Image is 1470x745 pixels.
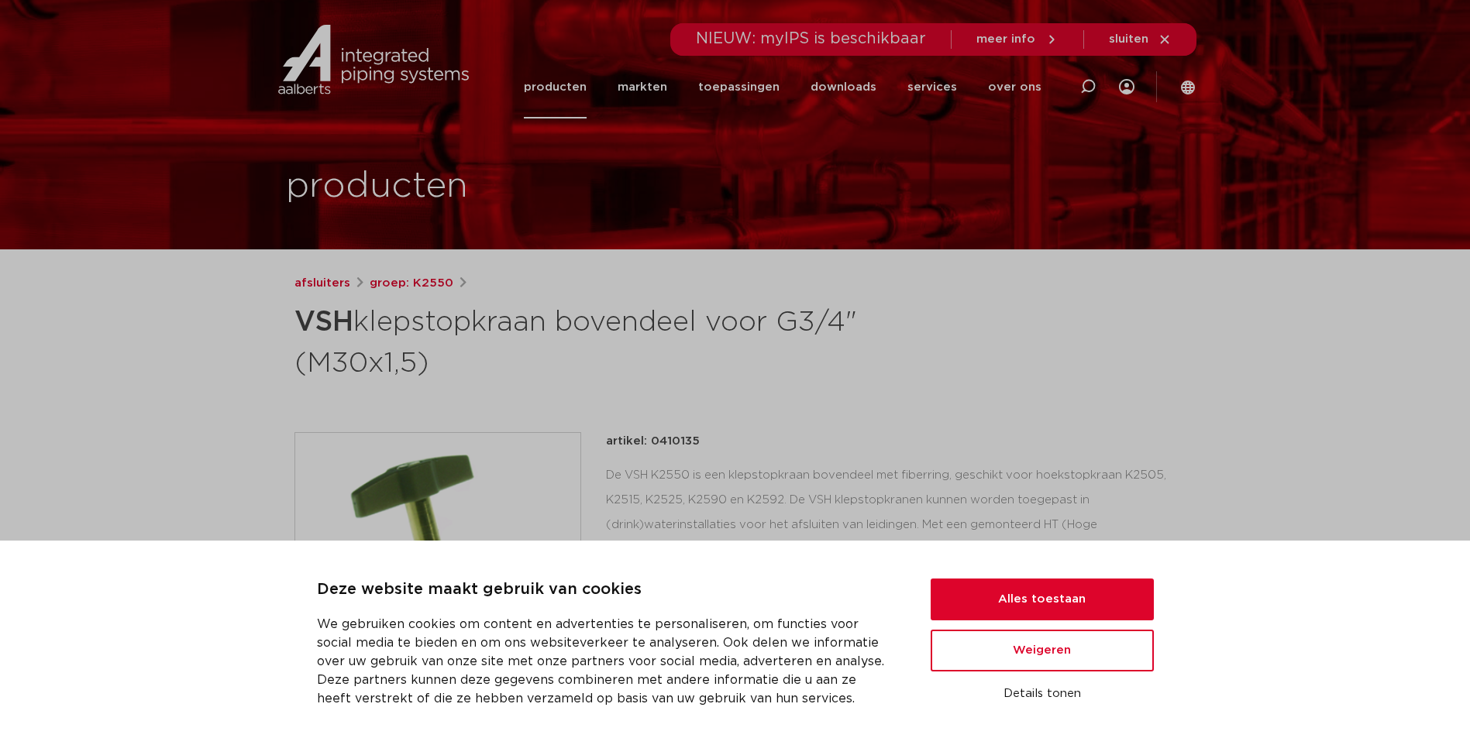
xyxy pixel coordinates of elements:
a: markten [618,56,667,118]
p: Deze website maakt gebruik van cookies [317,578,893,603]
h1: klepstopkraan bovendeel voor G3/4" (M30x1,5) [294,299,876,383]
strong: VSH [294,308,353,336]
a: meer info [976,33,1059,46]
h1: producten [286,162,468,211]
span: NIEUW: myIPS is beschikbaar [696,31,926,46]
span: sluiten [1109,33,1148,45]
a: producten [524,56,587,118]
a: downloads [811,56,876,118]
p: We gebruiken cookies om content en advertenties te personaliseren, om functies voor social media ... [317,615,893,708]
button: Details tonen [931,681,1154,707]
p: artikel: 0410135 [606,432,700,451]
a: toepassingen [698,56,780,118]
a: services [907,56,957,118]
button: Weigeren [931,630,1154,671]
button: Alles toestaan [931,578,1154,620]
a: groep: K2550 [370,274,453,293]
div: my IPS [1119,56,1134,118]
span: meer info [976,33,1035,45]
a: sluiten [1109,33,1172,46]
nav: Menu [524,56,1041,118]
div: De VSH K2550 is een klepstopkraan bovendeel met fiberring, geschikt voor hoekstopkraan K2505, K25... [606,463,1176,561]
img: Product Image for VSH klepstopkraan bovendeel voor G3/4" (M30x1,5) [295,433,580,718]
a: afsluiters [294,274,350,293]
a: over ons [988,56,1041,118]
